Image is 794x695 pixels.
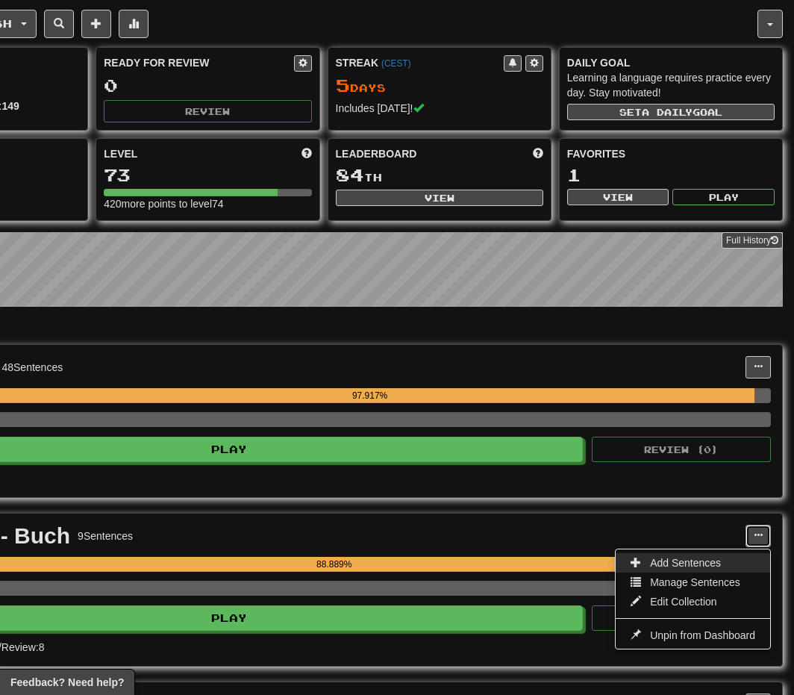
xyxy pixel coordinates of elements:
[104,166,311,184] div: 73
[336,164,364,185] span: 84
[616,626,770,645] a: Unpin from Dashboard
[650,596,717,608] span: Edit Collection
[78,529,133,543] div: 9 Sentences
[336,146,417,161] span: Leaderboard
[10,675,124,690] span: Open feedback widget
[650,576,740,588] span: Manage Sentences
[336,76,543,96] div: Day s
[104,196,311,211] div: 420 more points to level 74
[301,146,312,161] span: Score more points to level up
[616,592,770,611] a: Edit Collection
[104,76,311,95] div: 0
[650,629,755,641] span: Unpin from Dashboard
[336,166,543,185] div: th
[567,146,775,161] div: Favorites
[381,58,411,69] a: (CEST)
[616,573,770,592] a: Manage Sentences
[336,101,543,116] div: Includes [DATE]!
[81,10,111,38] button: Add sentence to collection
[642,107,693,117] span: a daily
[567,104,775,120] button: Seta dailygoal
[616,553,770,573] a: Add Sentences
[44,10,74,38] button: Search sentences
[336,55,504,70] div: Streak
[567,189,669,205] button: View
[1,360,63,375] div: 48 Sentences
[104,55,293,70] div: Ready for Review
[592,605,771,631] button: Review (0)
[722,232,783,249] a: Full History
[672,189,775,205] button: Play
[104,146,137,161] span: Level
[533,146,543,161] span: This week in points, UTC
[336,190,543,206] button: View
[336,75,350,96] span: 5
[650,557,721,569] span: Add Sentences
[104,100,311,122] button: Review
[567,70,775,100] div: Learning a language requires practice every day. Stay motivated!
[119,10,149,38] button: More stats
[592,437,771,462] button: Review (0)
[567,55,775,70] div: Daily Goal
[1,100,19,112] strong: 149
[567,166,775,184] div: 1
[1,641,45,653] span: Review: 8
